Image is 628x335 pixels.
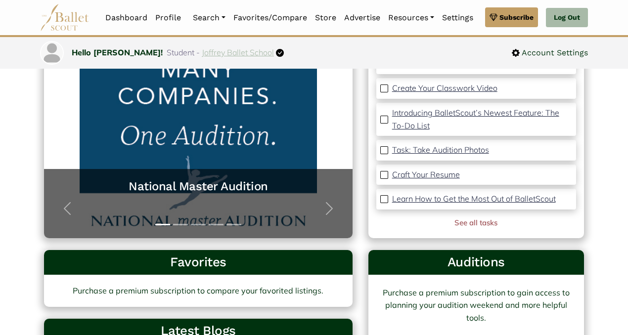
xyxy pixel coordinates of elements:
[173,219,188,230] button: Slide 2
[384,7,438,28] a: Resources
[392,193,556,206] a: Learn How to Get the Most Out of BalletScout
[392,144,489,157] a: Task: Take Audition Photos
[340,7,384,28] a: Advertise
[44,275,353,307] a: Purchase a premium subscription to compare your favorited listings.
[392,83,497,93] p: Create Your Classwork Video
[196,47,200,57] span: -
[311,7,340,28] a: Store
[520,46,588,59] span: Account Settings
[229,7,311,28] a: Favorites/Compare
[546,8,588,28] a: Log Out
[72,47,163,57] a: Hello [PERSON_NAME]!
[202,47,274,57] a: Joffrey Ballet School
[151,7,185,28] a: Profile
[155,219,170,230] button: Slide 1
[454,218,497,227] a: See all tasks
[438,7,477,28] a: Settings
[392,107,572,132] a: Introducing BalletScout’s Newest Feature: The To-Do List
[376,254,576,271] h3: Auditions
[490,12,497,23] img: gem.svg
[226,219,241,230] button: Slide 5
[52,254,345,271] h3: Favorites
[392,194,556,204] p: Learn How to Get the Most Out of BalletScout
[101,7,151,28] a: Dashboard
[167,47,194,57] span: Student
[392,168,460,181] a: Craft Your Resume
[41,42,63,64] img: profile picture
[383,288,570,323] a: Purchase a premium subscription to gain access to planning your audition weekend and more helpful...
[209,219,224,230] button: Slide 4
[54,179,343,194] a: National Master Audition
[485,7,538,27] a: Subscribe
[392,145,489,155] p: Task: Take Audition Photos
[392,82,497,95] a: Create Your Classwork Video
[392,108,559,130] p: Introducing BalletScout’s Newest Feature: The To-Do List
[512,46,588,59] a: Account Settings
[499,12,534,23] span: Subscribe
[191,219,206,230] button: Slide 3
[392,169,460,179] p: Craft Your Resume
[189,7,229,28] a: Search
